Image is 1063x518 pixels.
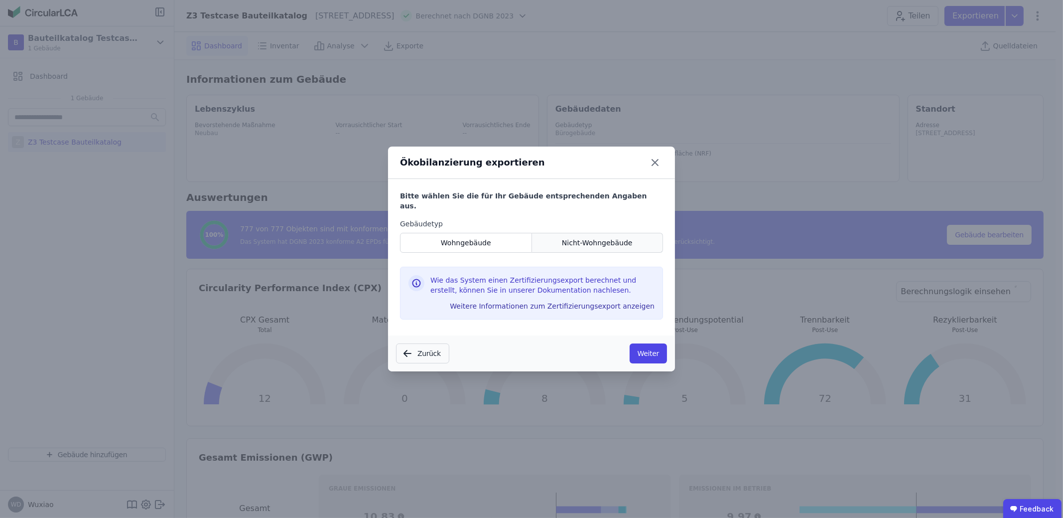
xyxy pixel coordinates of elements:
span: Wohngebäude [441,238,491,248]
button: Weiter [630,344,667,363]
h6: Bitte wählen Sie die für Ihr Gebäude entsprechenden Angaben aus. [400,191,663,211]
button: Zurück [396,344,449,363]
div: Wie das System einen Zertifizierungsexport berechnet und erstellt, können Sie in unserer Dokument... [430,275,655,299]
label: Gebäudetyp [400,219,663,229]
span: Nicht-Wohngebäude [562,238,633,248]
div: Ökobilanzierung exportieren [400,156,545,170]
button: Weitere Informationen zum Zertifizierungsexport anzeigen [446,298,659,314]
